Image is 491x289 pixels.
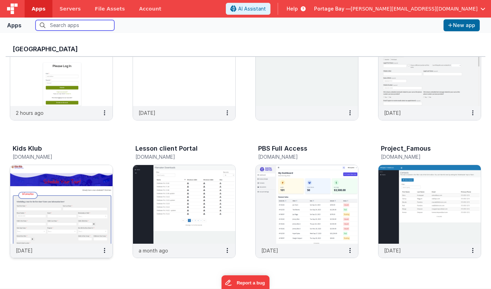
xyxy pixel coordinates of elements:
span: Apps [32,5,45,12]
h5: [DOMAIN_NAME] [258,154,341,159]
h5: [DOMAIN_NAME] [135,154,218,159]
div: Apps [7,21,21,29]
h3: [GEOGRAPHIC_DATA] [13,46,478,53]
input: Search apps [36,20,114,31]
p: 2 hours ago [16,109,44,117]
h5: [DOMAIN_NAME] [13,154,95,159]
span: Help [287,5,298,12]
p: [DATE] [139,109,155,117]
p: [DATE] [384,247,401,254]
h5: [DOMAIN_NAME] [381,154,464,159]
h3: Project_Famous [381,145,431,152]
p: [DATE] [16,247,33,254]
p: [DATE] [261,247,278,254]
p: a month ago [139,247,168,254]
h3: Kids Klub [13,145,42,152]
span: AI Assistant [238,5,266,12]
p: [DATE] [384,109,401,117]
span: [PERSON_NAME][EMAIL_ADDRESS][DOMAIN_NAME] [351,5,478,12]
h3: PBS Full Access [258,145,307,152]
button: Portage Bay — [PERSON_NAME][EMAIL_ADDRESS][DOMAIN_NAME] [314,5,485,12]
span: File Assets [95,5,125,12]
button: AI Assistant [226,3,270,15]
span: Servers [59,5,81,12]
button: New app [444,19,480,31]
span: Portage Bay — [314,5,351,12]
h3: Lesson client Portal [135,145,198,152]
